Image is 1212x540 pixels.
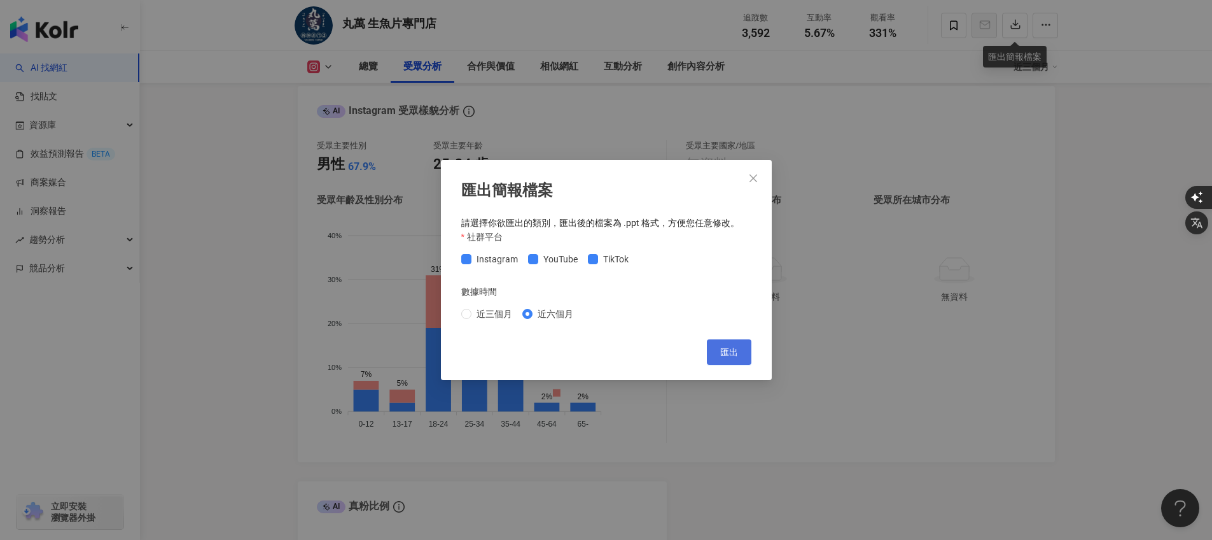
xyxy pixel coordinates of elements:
[538,252,583,266] span: YouTube
[598,252,634,266] span: TikTok
[720,347,738,357] span: 匯出
[741,166,766,191] button: Close
[461,217,751,230] div: 請選擇你欲匯出的類別，匯出後的檔案為 .ppt 格式，方便您任意修改。
[461,285,505,299] label: 數據時間
[461,230,511,244] label: 社群平台
[707,339,751,365] button: 匯出
[461,180,751,202] div: 匯出簡報檔案
[471,307,517,321] span: 近三個月
[748,173,758,183] span: close
[533,307,578,321] span: 近六個月
[471,252,523,266] span: Instagram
